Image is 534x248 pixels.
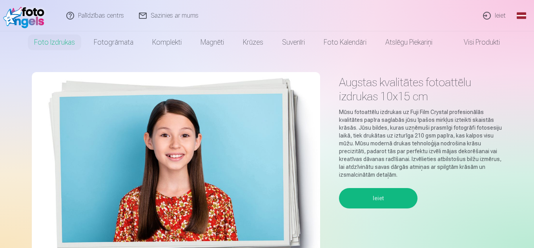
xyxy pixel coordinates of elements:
[191,31,233,53] a: Magnēti
[25,31,84,53] a: Foto izdrukas
[3,3,48,28] img: /fa1
[339,108,503,179] p: Mūsu fotoattēlu izdrukas uz Fuji Film Crystal profesionālās kvalitātes papīra saglabās jūsu īpašo...
[84,31,143,53] a: Fotogrāmata
[339,75,503,103] h1: Augstas kvalitātes fotoattēlu izdrukas 10x15 cm
[143,31,191,53] a: Komplekti
[442,31,509,53] a: Visi produkti
[314,31,376,53] a: Foto kalendāri
[339,188,417,208] button: Ieiet
[273,31,314,53] a: Suvenīri
[233,31,273,53] a: Krūzes
[376,31,442,53] a: Atslēgu piekariņi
